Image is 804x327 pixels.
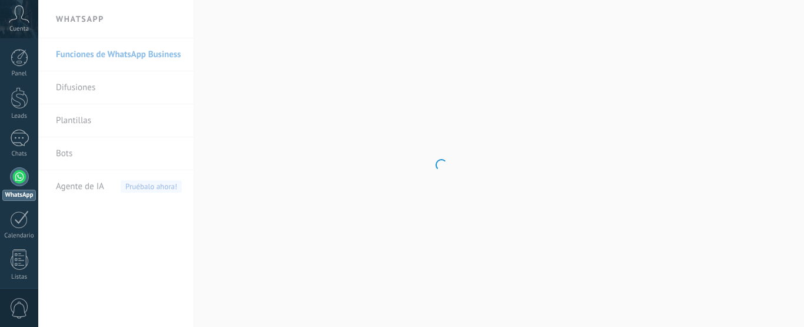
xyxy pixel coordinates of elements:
div: Calendario [2,232,36,240]
div: Leads [2,113,36,120]
div: Chats [2,150,36,158]
span: Cuenta [9,25,29,33]
div: Listas [2,273,36,281]
div: WhatsApp [2,190,36,201]
div: Panel [2,70,36,78]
